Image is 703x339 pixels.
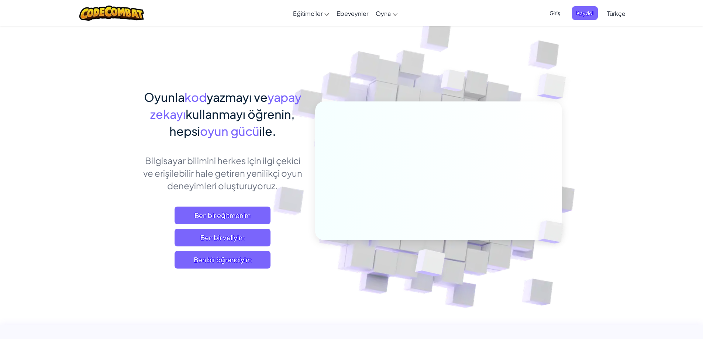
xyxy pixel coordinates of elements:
[397,234,463,295] img: Overlap cubes
[259,124,276,138] span: ile.
[200,124,259,138] span: oyun gücü
[185,90,207,104] span: kod
[427,55,480,110] img: Overlap cubes
[523,55,586,118] img: Overlap cubes
[207,90,268,104] span: yazmayı ve
[376,10,391,17] span: Oyna
[141,154,304,192] p: Bilgisayar bilimini herkes için ilgi çekici ve erişilebilir hale getiren yenilikçi oyun deneyimle...
[372,3,401,23] a: Oyna
[603,3,629,23] a: Türkçe
[333,3,372,23] a: Ebeveynler
[175,229,270,246] a: Ben bir veliyim
[572,6,598,20] button: Kaydol
[175,207,270,224] a: Ben bir eğitmenim
[545,6,565,20] button: Giriş
[607,10,626,17] span: Türkçe
[169,107,295,138] span: kullanmayı öğrenin, hepsi
[144,90,185,104] span: Oyunla
[293,10,323,17] span: Eğitimciler
[175,251,270,269] button: Ben bir öğrenciyim
[289,3,333,23] a: Eğitimciler
[79,6,144,21] img: CodeCombat logo
[525,205,581,259] img: Overlap cubes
